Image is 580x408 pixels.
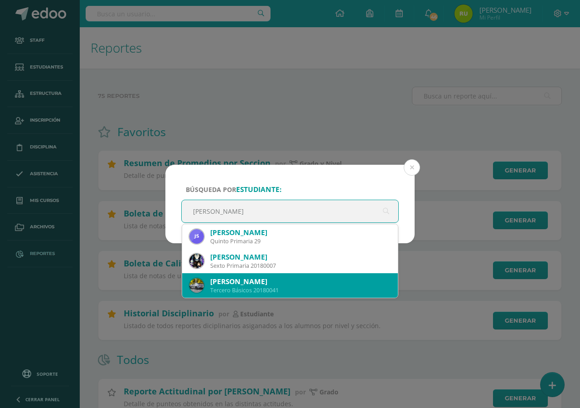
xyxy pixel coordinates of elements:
[210,252,391,262] div: [PERSON_NAME]
[210,228,391,237] div: [PERSON_NAME]
[189,254,204,268] img: 704be82129736997e241edb0d3c97549.png
[210,237,391,245] div: Quinto Primaria 29
[210,286,391,294] div: Tercero Básicos 20180041
[210,262,391,270] div: Sexto Primaria 20180007
[189,278,204,293] img: fc84353caadfea4914385f38b906a64f.png
[404,159,420,176] button: Close (Esc)
[236,185,281,194] strong: estudiante:
[189,229,204,244] img: fe70eb632654641c1cbfff3d7dea329a.png
[210,277,391,286] div: [PERSON_NAME]
[186,185,281,194] span: Búsqueda por
[182,200,398,222] input: ej. Nicholas Alekzander, etc.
